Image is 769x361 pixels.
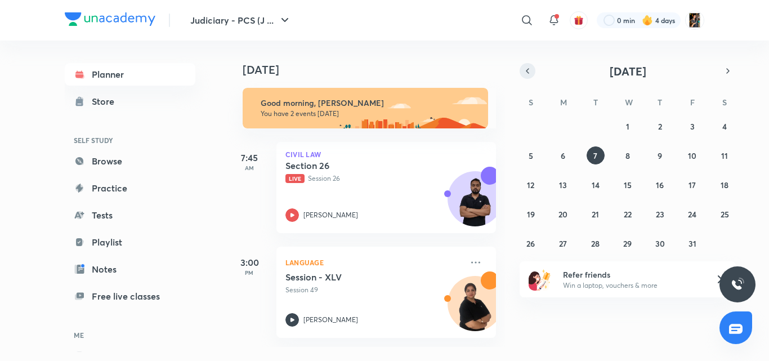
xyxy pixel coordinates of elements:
[285,174,305,183] span: Live
[261,109,478,118] p: You have 2 events [DATE]
[563,269,701,280] h6: Refer friends
[683,117,701,135] button: October 3, 2025
[619,176,637,194] button: October 15, 2025
[683,205,701,223] button: October 24, 2025
[227,151,272,164] h5: 7:45
[591,238,600,249] abbr: October 28, 2025
[625,150,630,161] abbr: October 8, 2025
[558,209,567,220] abbr: October 20, 2025
[227,269,272,276] p: PM
[285,256,462,269] p: Language
[559,180,567,190] abbr: October 13, 2025
[285,151,487,158] p: Civil Law
[721,180,728,190] abbr: October 18, 2025
[651,146,669,164] button: October 9, 2025
[529,268,551,291] img: referral
[563,280,701,291] p: Win a laptop, vouchers & more
[587,176,605,194] button: October 14, 2025
[593,150,597,161] abbr: October 7, 2025
[65,131,195,150] h6: SELF STUDY
[683,176,701,194] button: October 17, 2025
[303,210,358,220] p: [PERSON_NAME]
[243,63,507,77] h4: [DATE]
[716,146,734,164] button: October 11, 2025
[656,209,664,220] abbr: October 23, 2025
[285,160,426,171] h5: Section 26
[658,121,662,132] abbr: October 2, 2025
[587,234,605,252] button: October 28, 2025
[587,205,605,223] button: October 21, 2025
[688,209,696,220] abbr: October 24, 2025
[522,205,540,223] button: October 19, 2025
[587,146,605,164] button: October 7, 2025
[285,271,426,283] h5: Session - XLV
[529,150,533,161] abbr: October 5, 2025
[683,146,701,164] button: October 10, 2025
[570,11,588,29] button: avatar
[535,63,720,79] button: [DATE]
[688,238,696,249] abbr: October 31, 2025
[716,117,734,135] button: October 4, 2025
[65,150,195,172] a: Browse
[626,121,629,132] abbr: October 1, 2025
[65,204,195,226] a: Tests
[625,97,633,108] abbr: Wednesday
[522,176,540,194] button: October 12, 2025
[529,97,533,108] abbr: Sunday
[522,234,540,252] button: October 26, 2025
[658,97,662,108] abbr: Thursday
[624,180,632,190] abbr: October 15, 2025
[688,150,696,161] abbr: October 10, 2025
[722,97,727,108] abbr: Saturday
[642,15,653,26] img: streak
[554,205,572,223] button: October 20, 2025
[721,150,728,161] abbr: October 11, 2025
[527,209,535,220] abbr: October 19, 2025
[561,150,565,161] abbr: October 6, 2025
[683,234,701,252] button: October 31, 2025
[92,95,121,108] div: Store
[227,164,272,171] p: AM
[65,231,195,253] a: Playlist
[526,238,535,249] abbr: October 26, 2025
[65,326,195,345] h6: ME
[65,258,195,280] a: Notes
[448,282,502,336] img: Avatar
[554,146,572,164] button: October 6, 2025
[65,90,195,113] a: Store
[303,315,358,325] p: [PERSON_NAME]
[285,173,462,184] p: Session 26
[623,238,632,249] abbr: October 29, 2025
[527,180,534,190] abbr: October 12, 2025
[731,278,744,291] img: ttu
[65,63,195,86] a: Planner
[554,176,572,194] button: October 13, 2025
[574,15,584,25] img: avatar
[65,285,195,307] a: Free live classes
[655,238,665,249] abbr: October 30, 2025
[65,12,155,29] a: Company Logo
[448,177,502,231] img: Avatar
[554,234,572,252] button: October 27, 2025
[261,98,478,108] h6: Good morning, [PERSON_NAME]
[685,11,704,30] img: Mahima Saini
[227,256,272,269] h5: 3:00
[559,238,567,249] abbr: October 27, 2025
[721,209,729,220] abbr: October 25, 2025
[619,205,637,223] button: October 22, 2025
[651,176,669,194] button: October 16, 2025
[592,209,599,220] abbr: October 21, 2025
[593,97,598,108] abbr: Tuesday
[285,285,462,295] p: Session 49
[658,150,662,161] abbr: October 9, 2025
[624,209,632,220] abbr: October 22, 2025
[722,121,727,132] abbr: October 4, 2025
[592,180,600,190] abbr: October 14, 2025
[651,117,669,135] button: October 2, 2025
[716,205,734,223] button: October 25, 2025
[690,121,695,132] abbr: October 3, 2025
[688,180,696,190] abbr: October 17, 2025
[619,234,637,252] button: October 29, 2025
[610,64,646,79] span: [DATE]
[522,146,540,164] button: October 5, 2025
